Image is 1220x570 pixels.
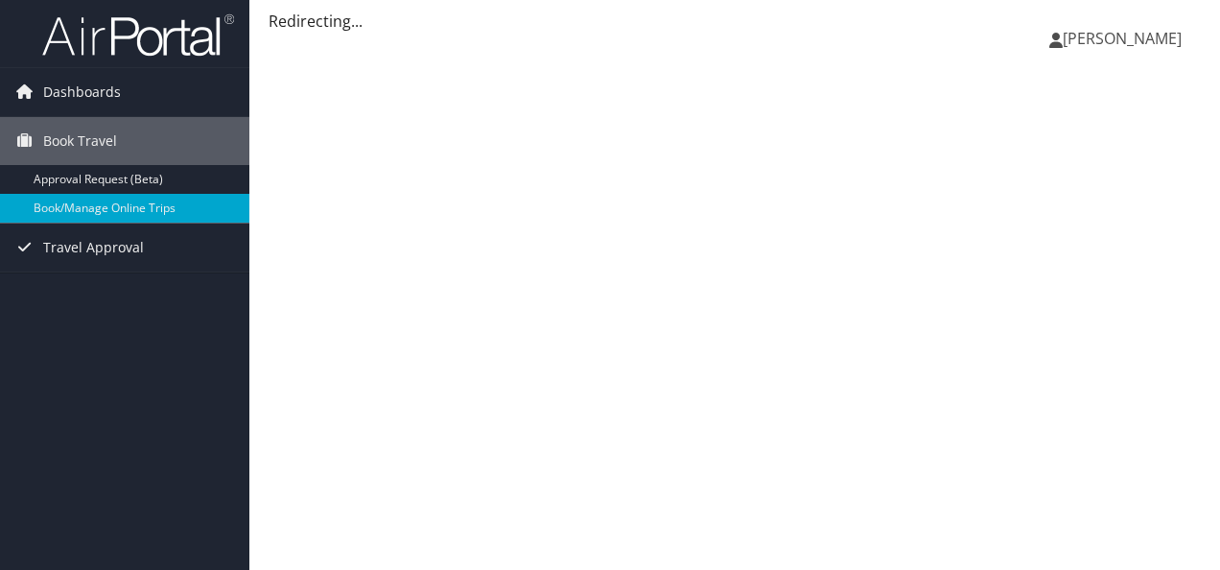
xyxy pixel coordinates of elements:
span: Book Travel [43,117,117,165]
img: airportal-logo.png [42,12,234,58]
a: [PERSON_NAME] [1049,10,1201,67]
span: Dashboards [43,68,121,116]
span: [PERSON_NAME] [1063,28,1182,49]
span: Travel Approval [43,224,144,272]
div: Redirecting... [269,10,1201,33]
